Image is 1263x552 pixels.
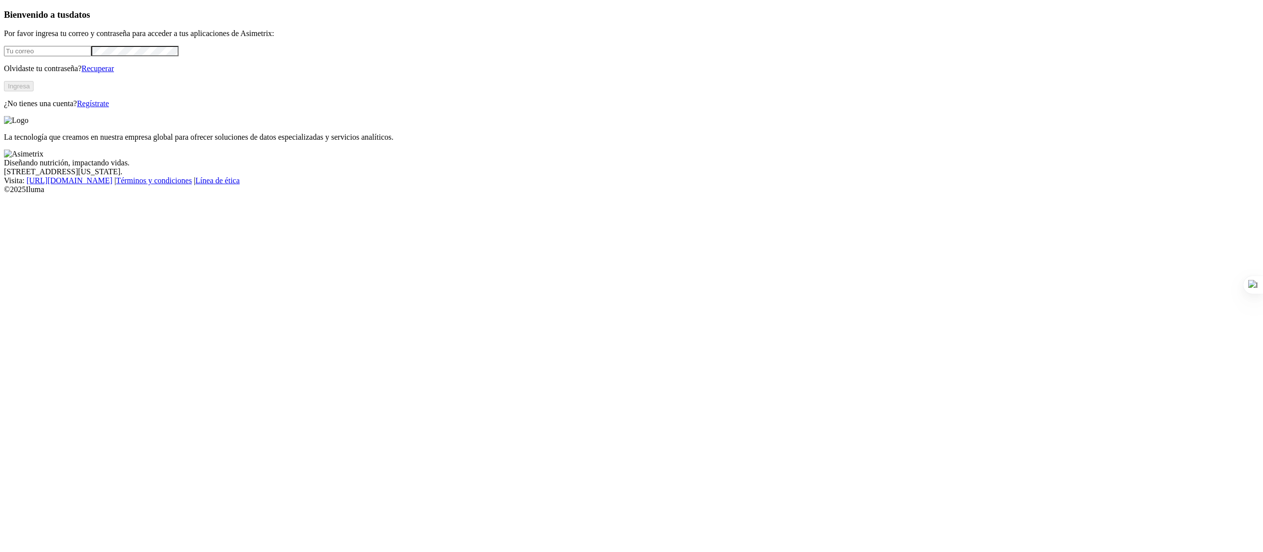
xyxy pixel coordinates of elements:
button: Ingresa [4,81,34,91]
a: Línea de ética [195,176,240,185]
h3: Bienvenido a tus [4,9,1259,20]
p: Por favor ingresa tu correo y contraseña para acceder a tus aplicaciones de Asimetrix: [4,29,1259,38]
span: datos [69,9,90,20]
div: © 2025 Iluma [4,185,1259,194]
p: ¿No tienes una cuenta? [4,99,1259,108]
img: Asimetrix [4,150,43,158]
a: Regístrate [77,99,109,108]
a: Términos y condiciones [116,176,192,185]
div: Visita : | | [4,176,1259,185]
img: Logo [4,116,29,125]
div: [STREET_ADDRESS][US_STATE]. [4,167,1259,176]
p: La tecnología que creamos en nuestra empresa global para ofrecer soluciones de datos especializad... [4,133,1259,142]
input: Tu correo [4,46,91,56]
a: [URL][DOMAIN_NAME] [27,176,112,185]
div: Diseñando nutrición, impactando vidas. [4,158,1259,167]
p: Olvidaste tu contraseña? [4,64,1259,73]
a: Recuperar [81,64,114,73]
